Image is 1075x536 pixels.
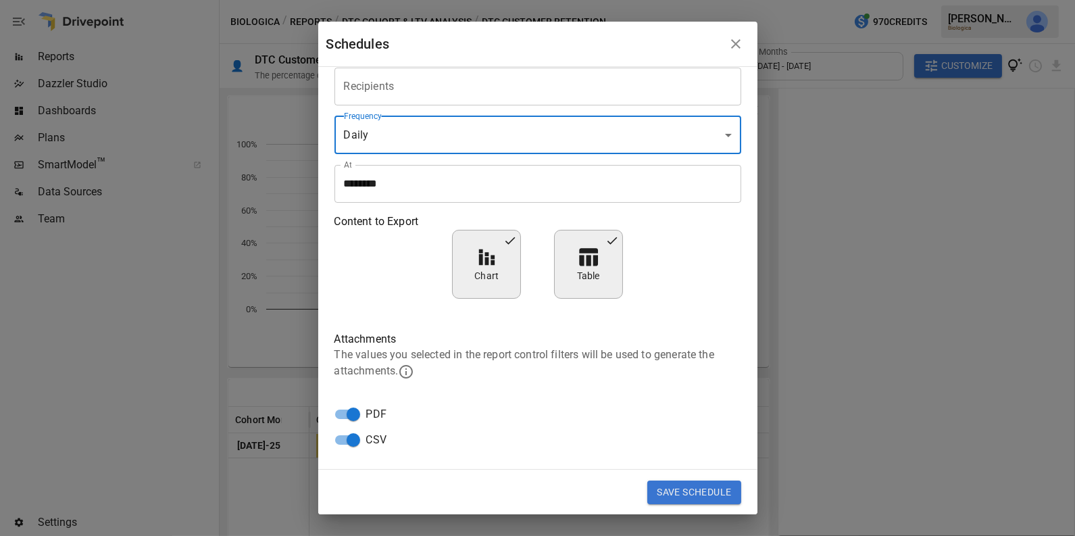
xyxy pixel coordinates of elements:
div: Daily [334,116,741,154]
label: Frequency [344,110,382,122]
div: Schedules [326,33,722,55]
span: PDF [366,406,386,422]
p: Table [577,269,600,283]
label: At [344,159,351,170]
p: Chart [474,269,499,283]
p: The values you selected in the report control filters will be used to generate the attachments. [334,347,741,380]
p: Content to Export [334,214,741,230]
span: CSV [366,432,386,448]
button: Save Schedule [647,481,741,505]
label: Attachments [334,333,397,345]
input: Choose time, selected time is 12:46 PM [334,165,732,203]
